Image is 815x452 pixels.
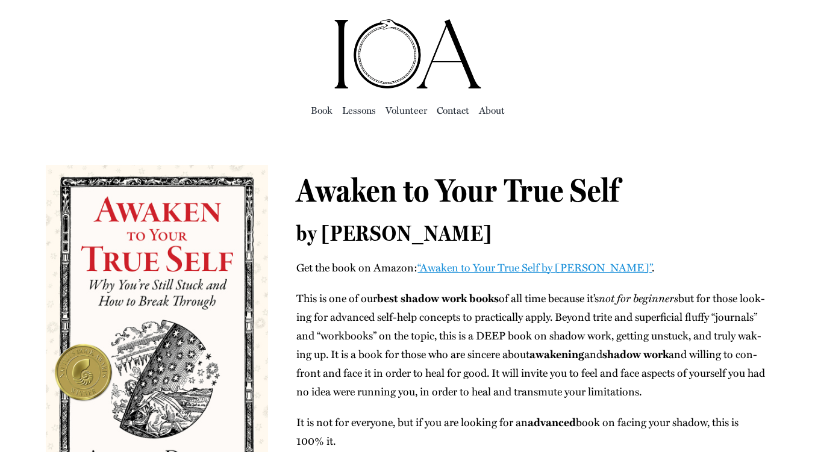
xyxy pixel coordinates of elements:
b: best shad­ow work books [377,290,499,306]
strong: advanced [528,414,576,430]
a: Vol­un­teer [386,102,427,119]
a: Book [311,102,333,119]
a: “Awak­en to Your True Self by [PERSON_NAME]” [417,259,652,275]
p: This is one of our of all time because it’s but for those look­ing for advanced self-help con­cep... [296,289,769,401]
img: Institute of Awakening [333,18,483,90]
em: not for begin­ners [599,289,678,306]
nav: Main [46,90,769,129]
p: Get the book on Ama­zon: . [296,258,769,277]
span: by [PERSON_NAME] [296,220,492,246]
a: Con­tact [437,102,469,119]
p: It is not for every­one, but if you are look­ing for an book on fac­ing your shad­ow, this is 100... [296,413,769,450]
b: shad­ow work [602,346,669,362]
a: ioa-logo [333,16,483,31]
b: awak­en­ing [529,346,584,362]
a: Lessons [342,102,376,119]
a: About [479,102,505,119]
span: Awaken to Your True Self [296,171,619,209]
